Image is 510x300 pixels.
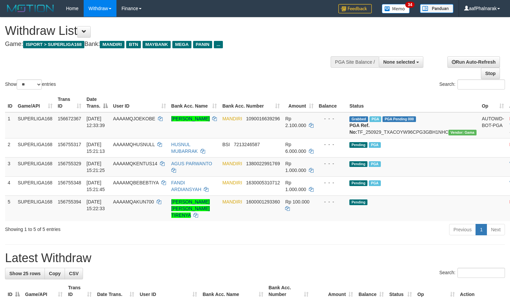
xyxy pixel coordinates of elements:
[246,199,280,204] span: Copy 1600001293360 to clipboard
[349,161,367,167] span: Pending
[113,199,154,204] span: AAAAMQAKUN700
[110,93,169,112] th: User ID: activate to sort column ascending
[15,195,55,221] td: SUPERLIGA168
[316,93,347,112] th: Balance
[349,116,368,122] span: Grabbed
[169,93,220,112] th: Bank Acc. Name: activate to sort column ascending
[246,180,280,185] span: Copy 1630005310712 to clipboard
[5,268,45,279] a: Show 25 rows
[58,199,81,204] span: 156755394
[5,24,333,38] h1: Withdraw List
[282,93,316,112] th: Amount: activate to sort column ascending
[319,198,344,205] div: - - -
[5,157,15,176] td: 3
[69,271,79,276] span: CSV
[448,130,477,135] span: Vendor URL: https://trx31.1velocity.biz
[369,180,380,186] span: Marked by aafsengchandara
[479,93,507,112] th: Op: activate to sort column ascending
[113,161,157,166] span: AAAAMQKENTUS14
[349,142,367,148] span: Pending
[100,41,124,48] span: MANDIRI
[319,141,344,148] div: - - -
[5,176,15,195] td: 4
[5,79,56,89] label: Show entries
[222,116,242,121] span: MANDIRI
[285,161,306,173] span: Rp 1.000.000
[126,41,141,48] span: BTN
[285,180,306,192] span: Rp 1.000.000
[113,142,155,147] span: AAAAMQHUSNULL
[369,161,380,167] span: Marked by aafsengchandara
[487,224,505,235] a: Next
[349,123,369,135] b: PGA Ref. No:
[87,161,105,173] span: [DATE] 15:21:25
[17,79,42,89] select: Showentries
[87,116,105,128] span: [DATE] 12:33:39
[58,161,81,166] span: 156755329
[58,142,81,147] span: 156755317
[379,56,423,68] button: None selected
[222,142,230,147] span: BSI
[246,116,280,121] span: Copy 1090016639296 to clipboard
[382,116,416,122] span: PGA Pending
[285,142,306,154] span: Rp 6.000.000
[214,41,223,48] span: ...
[319,179,344,186] div: - - -
[15,93,55,112] th: Game/API: activate to sort column ascending
[84,93,110,112] th: Date Trans.: activate to sort column descending
[220,93,282,112] th: Bank Acc. Number: activate to sort column ascending
[23,41,84,48] span: ISPORT > SUPERLIGA168
[331,56,379,68] div: PGA Site Balance /
[481,68,500,79] a: Stop
[49,271,61,276] span: Copy
[447,56,500,68] a: Run Auto-Refresh
[382,4,410,13] img: Button%20Memo.svg
[172,41,191,48] span: MEGA
[5,223,207,233] div: Showing 1 to 5 of 5 entries
[222,180,242,185] span: MANDIRI
[171,199,210,218] a: [PERSON_NAME] [PERSON_NAME] TIRENYA
[87,142,105,154] span: [DATE] 15:21:13
[457,79,505,89] input: Search:
[87,199,105,211] span: [DATE] 15:22:33
[449,224,476,235] a: Previous
[5,112,15,138] td: 1
[439,79,505,89] label: Search:
[222,199,242,204] span: MANDIRI
[347,112,479,138] td: TF_250929_TXACOYW96CPG3GBH1NHC
[383,59,415,65] span: None selected
[113,116,155,121] span: AAAAMQJOEKOBE
[15,176,55,195] td: SUPERLIGA168
[5,251,505,265] h1: Latest Withdraw
[347,93,479,112] th: Status
[476,224,487,235] a: 1
[58,116,81,121] span: 156672367
[5,195,15,221] td: 5
[234,142,260,147] span: Copy 7213246587 to clipboard
[9,271,40,276] span: Show 25 rows
[113,180,159,185] span: AAAAMQBEBEBTIYA
[222,161,242,166] span: MANDIRI
[369,142,380,148] span: Marked by aafsengchandara
[171,180,201,192] a: FANDI ARDIANSYAH
[319,160,344,167] div: - - -
[143,41,171,48] span: MAYBANK
[369,116,381,122] span: Marked by aafsengchandara
[285,116,306,128] span: Rp 2.100.000
[479,112,507,138] td: AUTOWD-BOT-PGA
[5,41,333,48] h4: Game: Bank:
[55,93,84,112] th: Trans ID: activate to sort column ascending
[5,138,15,157] td: 2
[439,268,505,278] label: Search:
[65,268,83,279] a: CSV
[246,161,280,166] span: Copy 1380022991769 to clipboard
[349,180,367,186] span: Pending
[319,115,344,122] div: - - -
[457,268,505,278] input: Search:
[171,116,210,121] a: [PERSON_NAME]
[15,157,55,176] td: SUPERLIGA168
[15,112,55,138] td: SUPERLIGA168
[5,93,15,112] th: ID
[193,41,212,48] span: PANIN
[87,180,105,192] span: [DATE] 15:21:45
